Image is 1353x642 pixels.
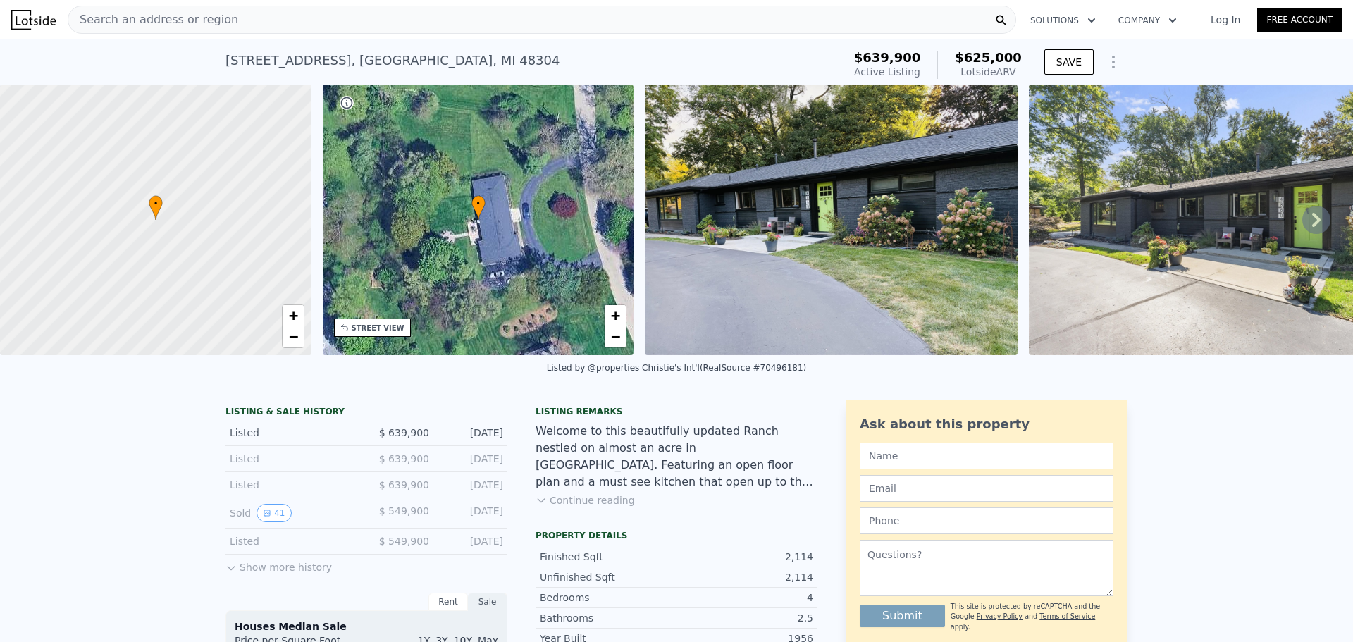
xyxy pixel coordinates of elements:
[676,550,813,564] div: 2,114
[676,611,813,625] div: 2.5
[352,323,404,333] div: STREET VIEW
[283,305,304,326] a: Zoom in
[379,479,429,490] span: $ 639,900
[471,197,486,210] span: •
[676,570,813,584] div: 2,114
[428,593,468,611] div: Rent
[149,197,163,210] span: •
[1039,612,1095,620] a: Terms of Service
[860,507,1113,534] input: Phone
[536,423,817,490] div: Welcome to this beautifully updated Ranch nestled on almost an acre in [GEOGRAPHIC_DATA]. Featuri...
[1194,13,1257,27] a: Log In
[225,51,560,70] div: [STREET_ADDRESS] , [GEOGRAPHIC_DATA] , MI 48304
[540,570,676,584] div: Unfinished Sqft
[440,504,503,522] div: [DATE]
[955,65,1022,79] div: Lotside ARV
[288,307,297,324] span: +
[977,612,1023,620] a: Privacy Policy
[854,50,921,65] span: $639,900
[440,478,503,492] div: [DATE]
[379,536,429,547] span: $ 549,900
[611,307,620,324] span: +
[230,504,355,522] div: Sold
[379,453,429,464] span: $ 639,900
[471,195,486,220] div: •
[379,427,429,438] span: $ 639,900
[860,475,1113,502] input: Email
[605,305,626,326] a: Zoom in
[951,602,1113,632] div: This site is protected by reCAPTCHA and the Google and apply.
[230,452,355,466] div: Listed
[547,363,807,373] div: Listed by @properties Christie's Int'l (RealSource #70496181)
[288,328,297,345] span: −
[536,493,635,507] button: Continue reading
[440,534,503,548] div: [DATE]
[1257,8,1342,32] a: Free Account
[468,593,507,611] div: Sale
[860,605,945,627] button: Submit
[605,326,626,347] a: Zoom out
[11,10,56,30] img: Lotside
[645,85,1018,355] img: Sale: 169795888 Parcel: 58664746
[230,478,355,492] div: Listed
[379,505,429,517] span: $ 549,900
[536,406,817,417] div: Listing remarks
[1099,48,1127,76] button: Show Options
[536,530,817,541] div: Property details
[1019,8,1107,33] button: Solutions
[257,504,291,522] button: View historical data
[860,443,1113,469] input: Name
[230,426,355,440] div: Listed
[230,534,355,548] div: Listed
[1044,49,1094,75] button: SAVE
[955,50,1022,65] span: $625,000
[854,66,920,78] span: Active Listing
[225,555,332,574] button: Show more history
[540,550,676,564] div: Finished Sqft
[676,591,813,605] div: 4
[68,11,238,28] span: Search an address or region
[1107,8,1188,33] button: Company
[611,328,620,345] span: −
[540,591,676,605] div: Bedrooms
[225,406,507,420] div: LISTING & SALE HISTORY
[283,326,304,347] a: Zoom out
[440,452,503,466] div: [DATE]
[235,619,498,634] div: Houses Median Sale
[860,414,1113,434] div: Ask about this property
[540,611,676,625] div: Bathrooms
[149,195,163,220] div: •
[440,426,503,440] div: [DATE]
